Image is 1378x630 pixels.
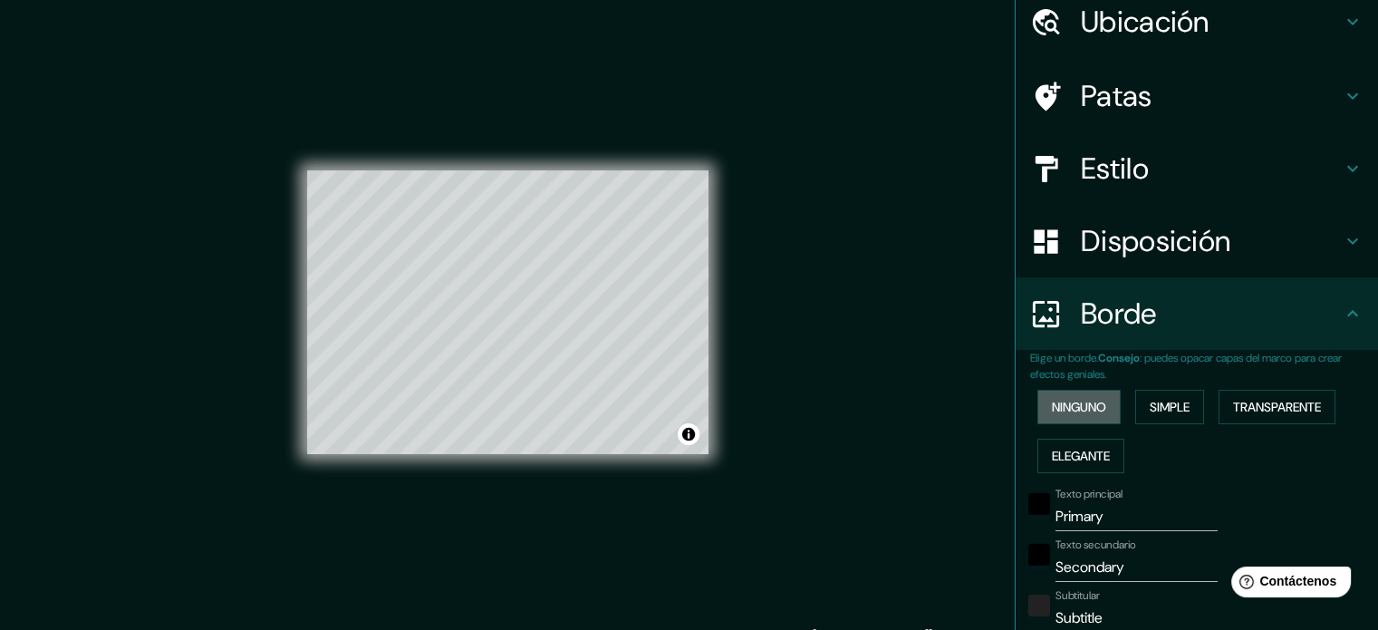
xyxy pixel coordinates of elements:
[1081,295,1157,333] font: Borde
[1052,448,1110,464] font: Elegante
[1098,351,1140,365] font: Consejo
[1016,277,1378,350] div: Borde
[1135,390,1204,424] button: Simple
[1233,399,1321,415] font: Transparente
[1081,150,1149,188] font: Estilo
[1217,559,1358,610] iframe: Lanzador de widgets de ayuda
[1030,351,1342,382] font: : puedes opacar capas del marco para crear efectos geniales.
[1081,77,1152,115] font: Patas
[1028,544,1050,566] button: negro
[1081,3,1209,41] font: Ubicación
[1055,538,1136,552] font: Texto secundario
[1055,588,1100,603] font: Subtitular
[1037,439,1124,473] button: Elegante
[1055,487,1123,501] font: Texto principal
[1037,390,1121,424] button: Ninguno
[678,423,699,445] button: Activar o desactivar atribución
[1219,390,1335,424] button: Transparente
[1052,399,1106,415] font: Ninguno
[1016,205,1378,277] div: Disposición
[1028,595,1050,616] button: color-222222
[1150,399,1190,415] font: Simple
[1030,351,1098,365] font: Elige un borde.
[1081,222,1230,260] font: Disposición
[1016,132,1378,205] div: Estilo
[1016,60,1378,132] div: Patas
[1028,493,1050,515] button: negro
